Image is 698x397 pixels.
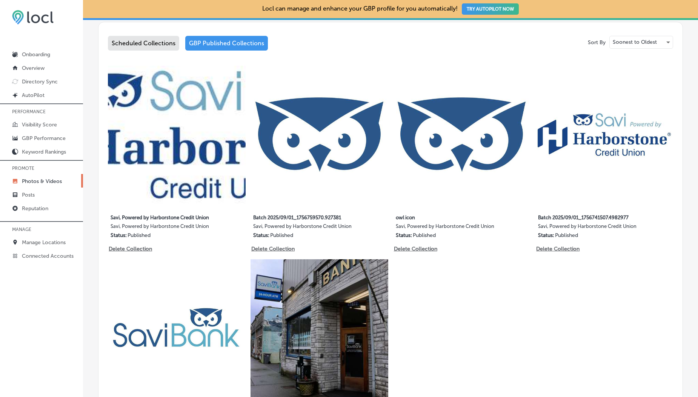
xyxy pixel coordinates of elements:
[251,246,294,252] p: Delete Collection
[22,122,57,128] p: Visibility Score
[108,259,246,397] img: Collection thumbnail
[22,149,66,155] p: Keyword Rankings
[22,65,45,71] p: Overview
[610,36,673,48] div: Soonest to Oldest
[128,232,151,239] p: Published
[108,36,179,51] div: Scheduled Collections
[588,39,606,46] p: Sort By
[22,51,50,58] p: Onboarding
[108,66,246,203] img: Collection thumbnail
[185,36,268,51] div: GBP Published Collections
[251,259,388,397] img: Collection thumbnail
[270,232,293,239] p: Published
[393,66,530,203] img: Collection thumbnail
[538,232,554,239] p: Status:
[22,178,62,185] p: Photos & Videos
[12,10,54,25] img: 6efc1275baa40be7c98c3b36c6bfde44.png
[253,232,269,239] p: Status:
[251,66,388,203] img: Collection thumbnail
[22,92,45,98] p: AutoPilot
[536,246,579,252] p: Delete Collection
[555,232,578,239] p: Published
[22,192,35,198] p: Posts
[396,210,501,223] label: owl icon
[111,210,215,223] label: Savi, Powered by Harborstone Credit Union
[396,232,412,239] p: Status:
[253,223,358,232] label: Savi, Powered by Harborstone Credit Union
[22,239,66,246] p: Manage Locations
[22,253,74,259] p: Connected Accounts
[111,232,127,239] p: Status:
[253,210,358,223] label: Batch 2025/09/01_1756759570.927381
[538,210,643,223] label: Batch 2025/09/01_1756741507.4982977
[22,78,58,85] p: Directory Sync
[111,223,215,232] label: Savi, Powered by Harborstone Credit Union
[413,232,436,239] p: Published
[538,223,643,232] label: Savi, Powered by Harborstone Credit Union
[613,38,657,46] p: Soonest to Oldest
[396,223,501,232] label: Savi, Powered by Harborstone Credit Union
[394,246,437,252] p: Delete Collection
[109,246,151,252] p: Delete Collection
[22,205,48,212] p: Reputation
[462,3,519,15] button: TRY AUTOPILOT NOW
[22,135,66,142] p: GBP Performance
[535,66,673,203] img: Collection thumbnail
